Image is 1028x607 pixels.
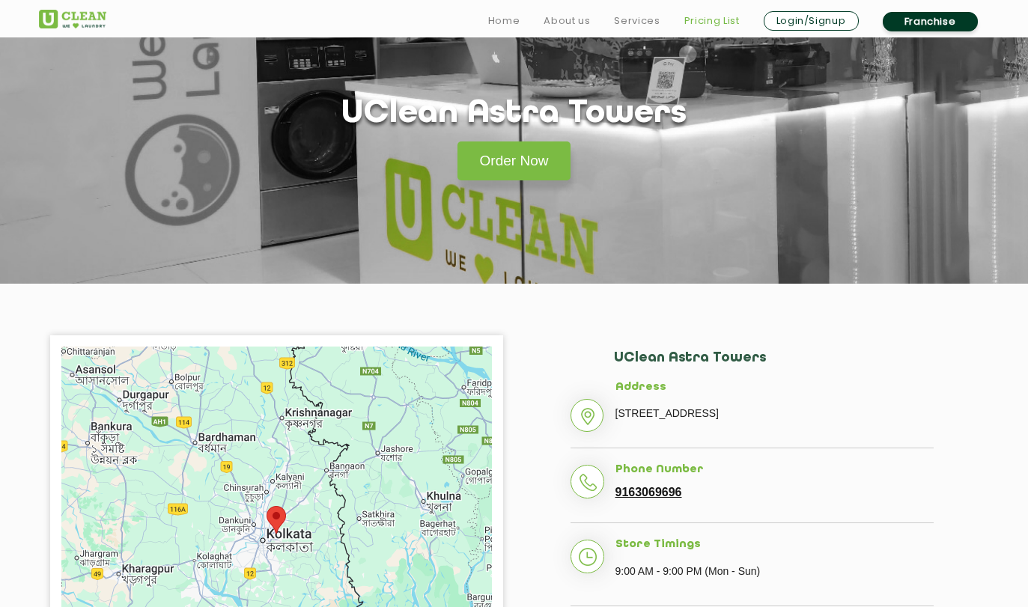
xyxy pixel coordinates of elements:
[615,381,934,394] h5: Address
[615,486,682,499] a: 9163069696
[614,12,660,30] a: Services
[39,10,106,28] img: UClean Laundry and Dry Cleaning
[615,538,934,552] h5: Store Timings
[684,12,740,30] a: Pricing List
[764,11,859,31] a: Login/Signup
[488,12,520,30] a: Home
[615,402,934,424] p: [STREET_ADDRESS]
[883,12,978,31] a: Franchise
[544,12,590,30] a: About us
[457,141,571,180] a: Order Now
[614,350,934,381] h2: UClean Astra Towers
[615,560,934,582] p: 9:00 AM - 9:00 PM (Mon - Sun)
[341,95,687,133] h1: UClean Astra Towers
[615,463,934,477] h5: Phone Number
